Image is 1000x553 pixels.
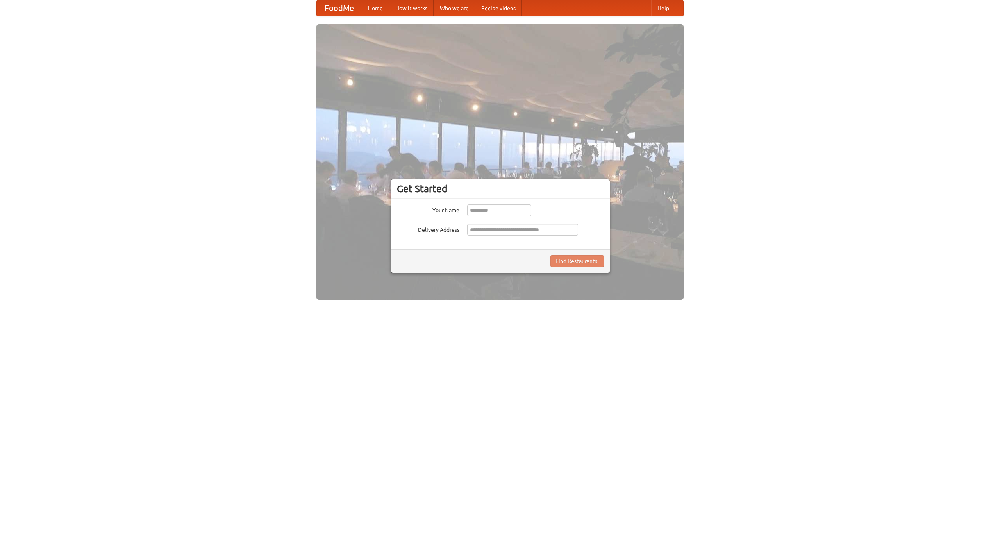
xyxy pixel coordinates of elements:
a: Recipe videos [475,0,522,16]
button: Find Restaurants! [550,255,604,267]
a: Help [651,0,675,16]
h3: Get Started [397,183,604,195]
a: FoodMe [317,0,362,16]
label: Delivery Address [397,224,459,234]
a: Who we are [434,0,475,16]
a: How it works [389,0,434,16]
a: Home [362,0,389,16]
label: Your Name [397,204,459,214]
